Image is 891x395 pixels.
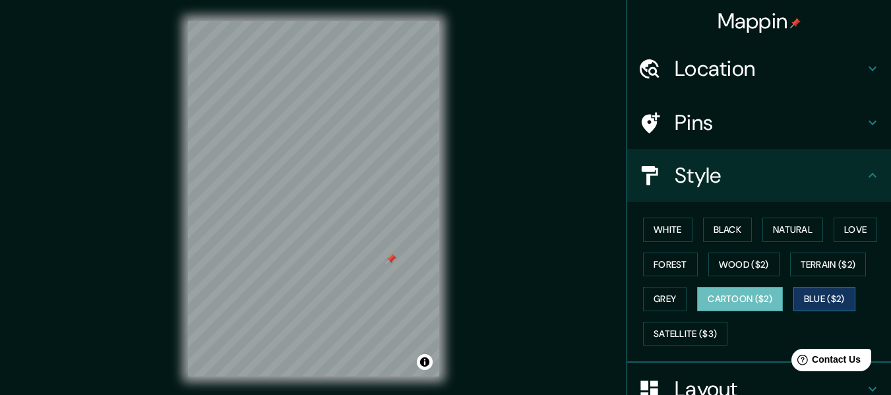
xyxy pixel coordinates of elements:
button: Forest [643,253,698,277]
div: Style [627,149,891,202]
button: Toggle attribution [417,354,433,370]
button: Terrain ($2) [790,253,867,277]
button: Love [834,218,877,242]
button: Cartoon ($2) [697,287,783,311]
button: Blue ($2) [793,287,855,311]
button: Natural [762,218,823,242]
button: Wood ($2) [708,253,780,277]
img: pin-icon.png [790,18,801,28]
button: Grey [643,287,687,311]
div: Location [627,42,891,95]
button: Black [703,218,753,242]
h4: Mappin [718,8,801,34]
h4: Location [675,55,865,82]
canvas: Map [188,21,439,377]
button: White [643,218,692,242]
div: Pins [627,96,891,149]
h4: Style [675,162,865,189]
button: Satellite ($3) [643,322,727,346]
iframe: Help widget launcher [774,344,876,380]
h4: Pins [675,109,865,136]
